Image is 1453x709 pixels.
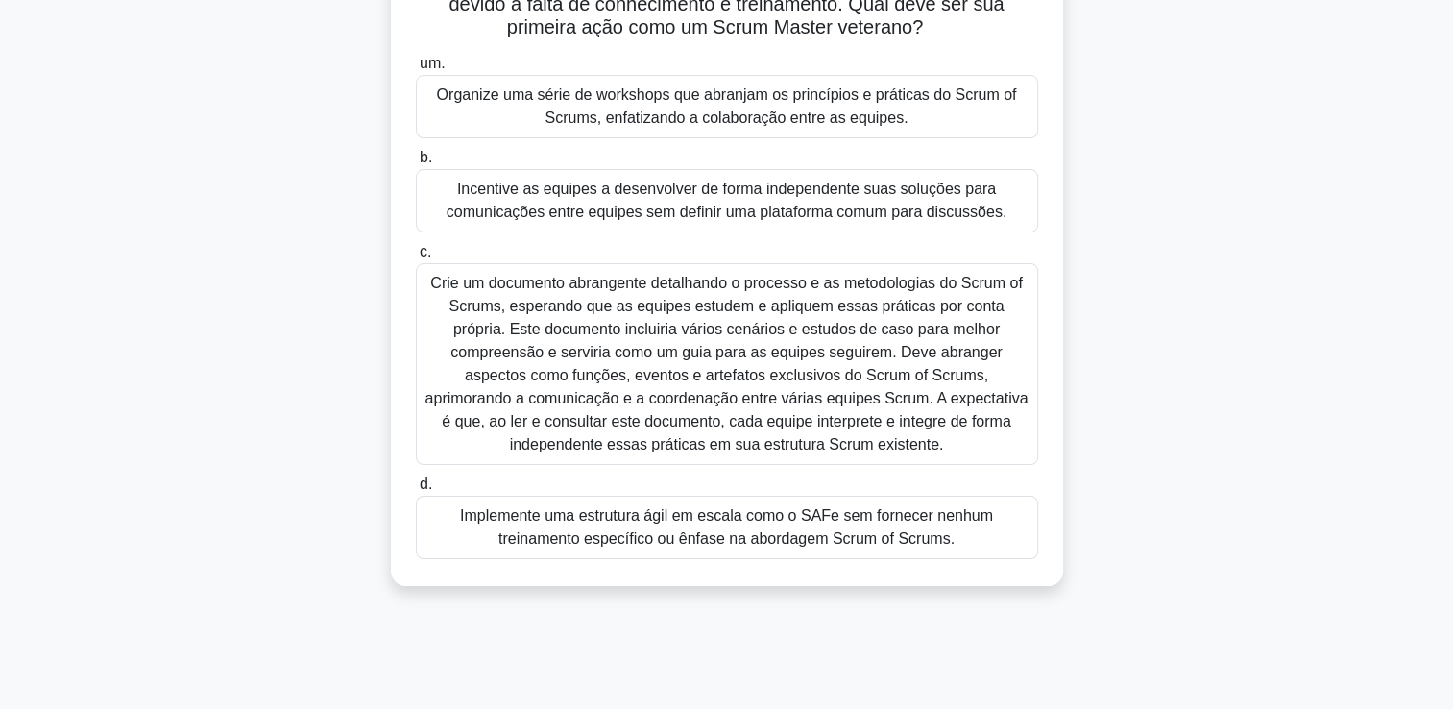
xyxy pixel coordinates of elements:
[420,476,432,492] span: d.
[420,243,431,259] span: c.
[420,149,432,165] span: b.
[416,496,1038,559] div: Implemente uma estrutura ágil em escala como o SAFe sem fornecer nenhum treinamento específico ou...
[416,169,1038,232] div: Incentive as equipes a desenvolver de forma independente suas soluções para comunicações entre eq...
[420,55,446,71] span: um.
[416,263,1038,465] div: Crie um documento abrangente detalhando o processo e as metodologias do Scrum of Scrums, esperand...
[416,75,1038,138] div: Organize uma série de workshops que abranjam os princípios e práticas do Scrum of Scrums, enfatiz...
